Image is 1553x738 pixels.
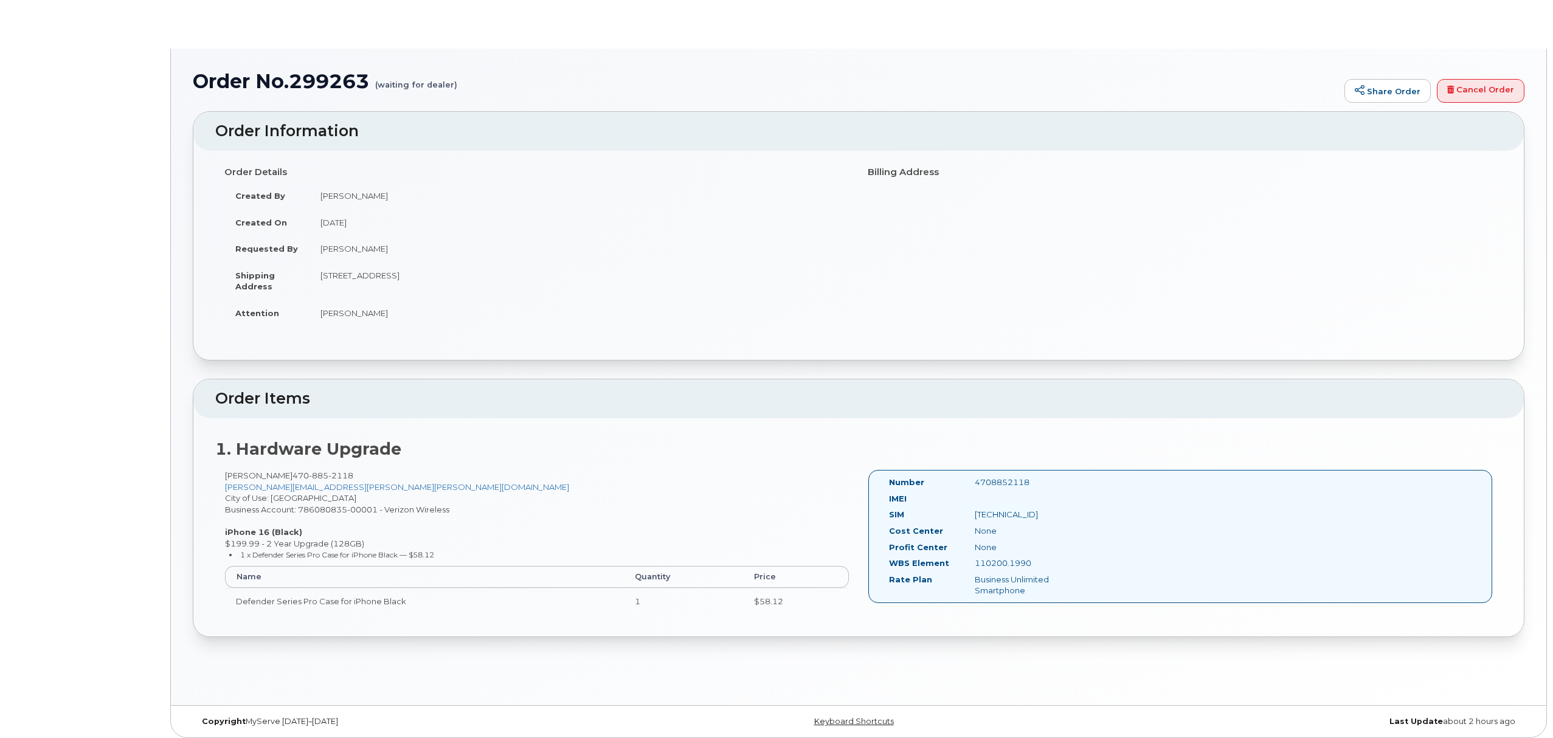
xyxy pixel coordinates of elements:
a: Keyboard Shortcuts [814,717,894,726]
label: Cost Center [889,525,943,537]
td: 1 [624,588,742,615]
th: Name [225,566,624,588]
strong: iPhone 16 (Black) [225,527,302,537]
strong: Created By [235,191,285,201]
div: [TECHNICAL_ID] [966,509,1086,520]
td: [STREET_ADDRESS] [310,262,849,300]
div: about 2 hours ago [1081,717,1524,726]
label: WBS Element [889,557,949,569]
a: Share Order [1344,79,1431,103]
td: [DATE] [310,209,849,236]
h2: Order Information [215,123,1502,140]
small: (waiting for dealer) [375,71,457,89]
div: Business Unlimited Smartphone [966,574,1086,596]
a: Cancel Order [1437,79,1524,103]
td: [PERSON_NAME] [310,300,849,326]
label: Profit Center [889,542,947,553]
strong: Created On [235,218,287,227]
th: Quantity [624,566,742,588]
strong: Copyright [202,717,246,726]
td: $58.12 [743,588,849,615]
div: 4708852118 [966,477,1086,488]
label: SIM [889,509,904,520]
td: [PERSON_NAME] [310,235,849,262]
label: Number [889,477,924,488]
h4: Order Details [224,167,849,178]
th: Price [743,566,849,588]
label: IMEI [889,493,907,505]
a: [PERSON_NAME][EMAIL_ADDRESS][PERSON_NAME][PERSON_NAME][DOMAIN_NAME] [225,482,569,492]
strong: Shipping Address [235,271,275,292]
div: None [966,525,1086,537]
div: [PERSON_NAME] City of Use: [GEOGRAPHIC_DATA] Business Account: 786080835-00001 - Verizon Wireless... [215,470,859,625]
label: Rate Plan [889,574,932,585]
td: Defender Series Pro Case for iPhone Black [225,588,624,615]
h2: Order Items [215,390,1502,407]
span: 885 [309,471,328,480]
span: 470 [292,471,353,480]
strong: Requested By [235,244,298,253]
h4: Billing Address [868,167,1493,178]
div: 110200.1990 [966,557,1086,569]
span: 2118 [328,471,353,480]
div: None [966,542,1086,553]
small: 1 x Defender Series Pro Case for iPhone Black — $58.12 [240,550,434,559]
strong: Attention [235,308,279,318]
h1: Order No.299263 [193,71,1338,92]
td: [PERSON_NAME] [310,182,849,209]
strong: 1. Hardware Upgrade [215,439,401,459]
strong: Last Update [1389,717,1443,726]
div: MyServe [DATE]–[DATE] [193,717,637,726]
